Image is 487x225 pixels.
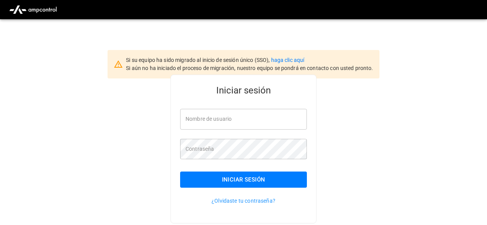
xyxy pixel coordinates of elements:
[180,84,307,97] h5: Iniciar sesión
[126,65,373,71] span: Si aún no ha iniciado el proceso de migración, nuestro equipo se pondrá en contacto con usted pro...
[126,57,271,63] span: Si su equipo ha sido migrado al inicio de sesión único (SSO),
[271,57,305,63] a: haga clic aquí
[6,2,60,17] img: ampcontrol.io logo
[180,172,307,188] button: Iniciar sesión
[180,197,307,205] p: ¿Olvidaste tu contraseña?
